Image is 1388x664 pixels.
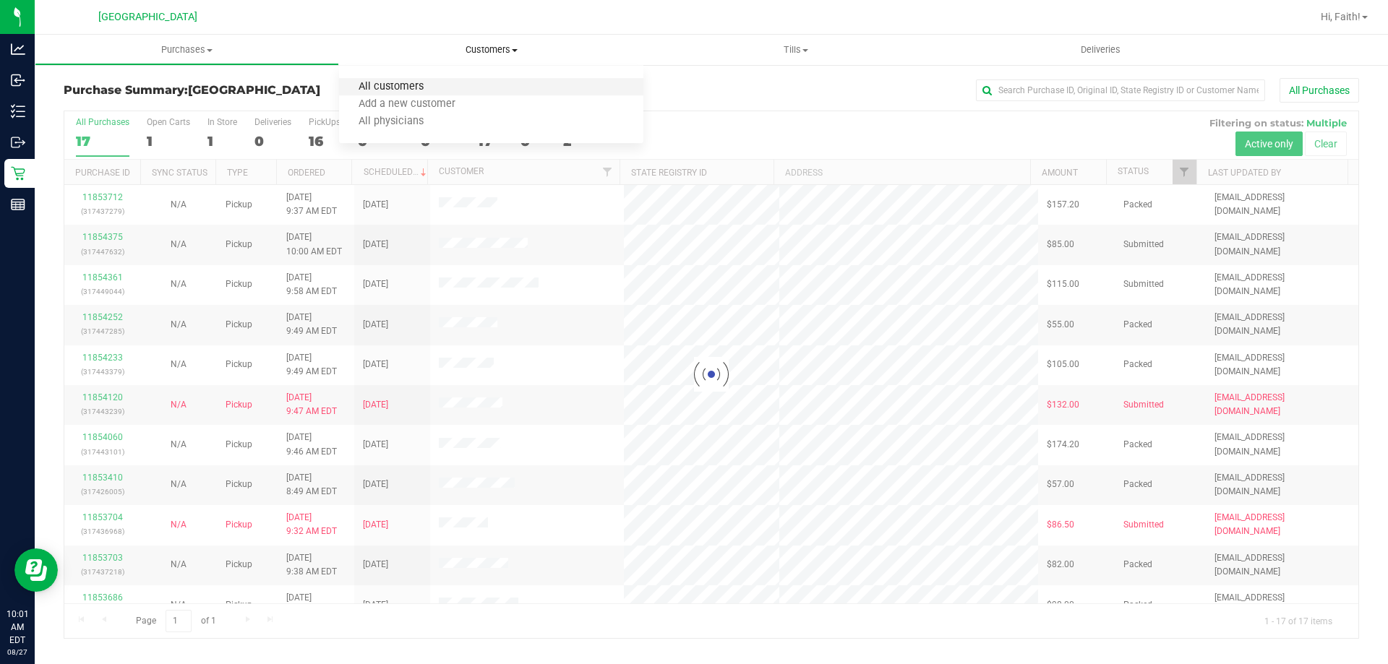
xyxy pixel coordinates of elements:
[948,35,1253,65] a: Deliveries
[14,548,58,592] iframe: Resource center
[11,104,25,118] inline-svg: Inventory
[98,11,197,23] span: [GEOGRAPHIC_DATA]
[1061,43,1140,56] span: Deliveries
[11,166,25,181] inline-svg: Retail
[35,43,338,56] span: Purchases
[976,79,1265,101] input: Search Purchase ID, Original ID, State Registry ID or Customer Name...
[7,647,28,657] p: 08/27
[35,35,339,65] a: Purchases
[339,35,643,65] a: Customers All customers Add a new customer All physicians
[339,98,475,111] span: Add a new customer
[64,84,495,97] h3: Purchase Summary:
[11,135,25,150] inline-svg: Outbound
[643,35,948,65] a: Tills
[339,43,643,56] span: Customers
[1321,11,1361,22] span: Hi, Faith!
[339,81,443,93] span: All customers
[188,83,320,97] span: [GEOGRAPHIC_DATA]
[7,608,28,647] p: 10:01 AM EDT
[11,42,25,56] inline-svg: Analytics
[11,73,25,87] inline-svg: Inbound
[11,197,25,212] inline-svg: Reports
[1280,78,1359,103] button: All Purchases
[339,116,443,128] span: All physicians
[644,43,947,56] span: Tills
